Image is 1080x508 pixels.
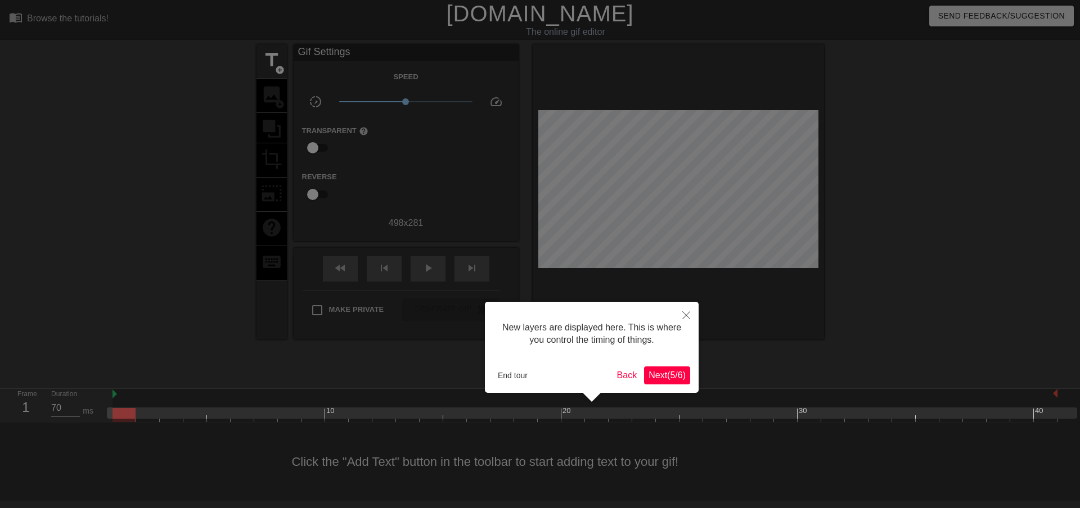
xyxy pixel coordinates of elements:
[649,370,686,380] span: Next ( 5 / 6 )
[613,366,642,384] button: Back
[674,302,699,328] button: Close
[493,367,532,384] button: End tour
[644,366,690,384] button: Next
[493,310,690,358] div: New layers are displayed here. This is where you control the timing of things.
